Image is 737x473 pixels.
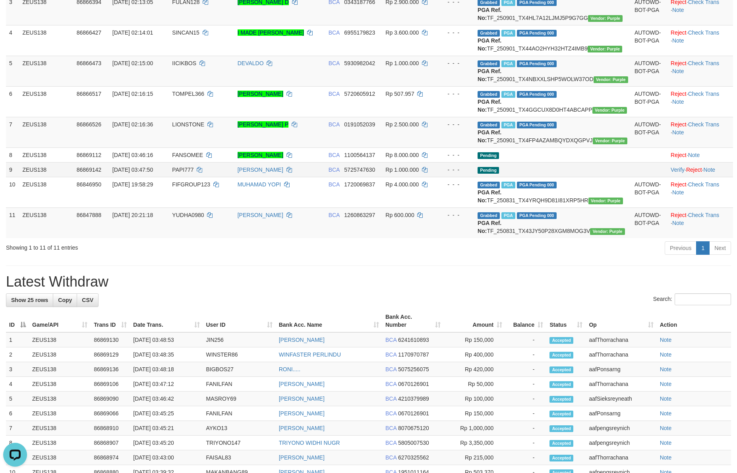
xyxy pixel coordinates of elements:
td: ZEUS138 [19,207,73,238]
a: Note [660,425,672,431]
td: · · [667,207,733,238]
td: Rp 100,000 [444,392,505,406]
td: ZEUS138 [19,56,73,86]
td: TF_250901_TX4FP4AZAMBQYDXQGPVJ [474,117,631,147]
td: 10 [6,177,19,207]
th: Op: activate to sort column ascending [586,310,656,332]
td: [DATE] 03:48:18 [130,362,203,377]
td: aafThorrachana [586,377,656,392]
span: Copy 4210379989 to clipboard [398,395,429,402]
a: Note [672,220,684,226]
td: Rp 1,000,000 [444,421,505,436]
span: Accepted [549,411,573,417]
td: ZEUS138 [19,117,73,147]
td: Rp 150,000 [444,406,505,421]
td: ZEUS138 [19,162,73,177]
th: ID: activate to sort column descending [6,310,29,332]
a: [PERSON_NAME] [279,395,325,402]
span: 86869112 [77,152,101,158]
td: AUTOWD-BOT-PGA [631,207,667,238]
td: 86868910 [91,421,130,436]
td: aafThorrachana [586,332,656,347]
td: aafpengsreynich [586,421,656,436]
span: [DATE] 02:14:01 [112,29,153,36]
td: aafPonsarng [586,406,656,421]
div: - - - [439,59,471,67]
td: 86869136 [91,362,130,377]
span: BCA [385,395,397,402]
td: ZEUS138 [29,392,91,406]
a: Reject [671,91,687,97]
a: [PERSON_NAME] [238,91,283,97]
td: AUTOWD-BOT-PGA [631,56,667,86]
span: Grabbed [478,212,500,219]
td: ZEUS138 [29,421,91,436]
td: 4 [6,377,29,392]
div: - - - [439,180,471,188]
th: Date Trans.: activate to sort column ascending [130,310,203,332]
td: ZEUS138 [29,347,91,362]
span: BCA [329,167,340,173]
b: PGA Ref. No: [478,7,501,21]
span: Copy 1100564137 to clipboard [344,152,375,158]
td: · [667,147,733,162]
td: TF_250831_TX43JY50P28XGM8MOG3V [474,207,631,238]
span: BCA [329,121,340,128]
span: Marked by aafpengsreynich [501,122,515,128]
a: Verify [671,167,685,173]
span: Copy 1170970787 to clipboard [398,351,429,358]
td: · · [667,162,733,177]
td: TF_250901_TX4NBXXLSHP5WOLW37OD [474,56,631,86]
td: WINSTER86 [203,347,276,362]
td: 9 [6,162,19,177]
span: BCA [329,91,340,97]
td: [DATE] 03:46:42 [130,392,203,406]
span: BCA [329,212,340,218]
span: LIONSTONE [172,121,204,128]
span: Copy [58,297,72,303]
td: 5 [6,392,29,406]
td: BIGBOS27 [203,362,276,377]
td: Rp 50,000 [444,377,505,392]
td: JIN256 [203,332,276,347]
td: ZEUS138 [19,86,73,117]
span: PGA Pending [517,30,557,37]
b: PGA Ref. No: [478,220,501,234]
a: DEVALDO [238,60,264,66]
span: YUDHA0980 [172,212,204,218]
span: Vendor URL: https://trx4.1velocity.biz [594,76,628,83]
td: FANILFAN [203,377,276,392]
span: Rp 507.957 [385,91,414,97]
a: Reject [671,29,687,36]
a: Note [660,351,672,358]
td: aafThorrachana [586,347,656,362]
td: 2 [6,347,29,362]
th: Trans ID: activate to sort column ascending [91,310,130,332]
input: Search: [675,293,731,305]
td: ZEUS138 [29,377,91,392]
span: Pending [478,152,499,159]
th: Bank Acc. Number: activate to sort column ascending [382,310,444,332]
a: Show 25 rows [6,293,53,307]
span: [DATE] 19:58:29 [112,181,153,188]
span: Copy 5720605912 to clipboard [344,91,375,97]
span: BCA [329,181,340,188]
a: RONI..... [279,366,300,372]
a: Note [672,7,684,13]
td: 11 [6,207,19,238]
b: PGA Ref. No: [478,68,501,82]
a: Note [660,395,672,402]
td: FANILFAN [203,406,276,421]
a: Note [672,37,684,44]
span: BCA [385,337,397,343]
span: BCA [385,366,397,372]
a: Reject [686,167,702,173]
span: Rp 2.500.000 [385,121,419,128]
span: 86866517 [77,91,101,97]
th: Game/API: activate to sort column ascending [29,310,91,332]
td: TF_250901_TX44AO2HYH32HTZ4IMB9 [474,25,631,56]
span: Vendor URL: https://trx4.1velocity.biz [590,228,625,235]
span: Copy 5930982042 to clipboard [344,60,375,66]
span: CSV [82,297,93,303]
span: Vendor URL: https://trx4.1velocity.biz [592,107,627,114]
